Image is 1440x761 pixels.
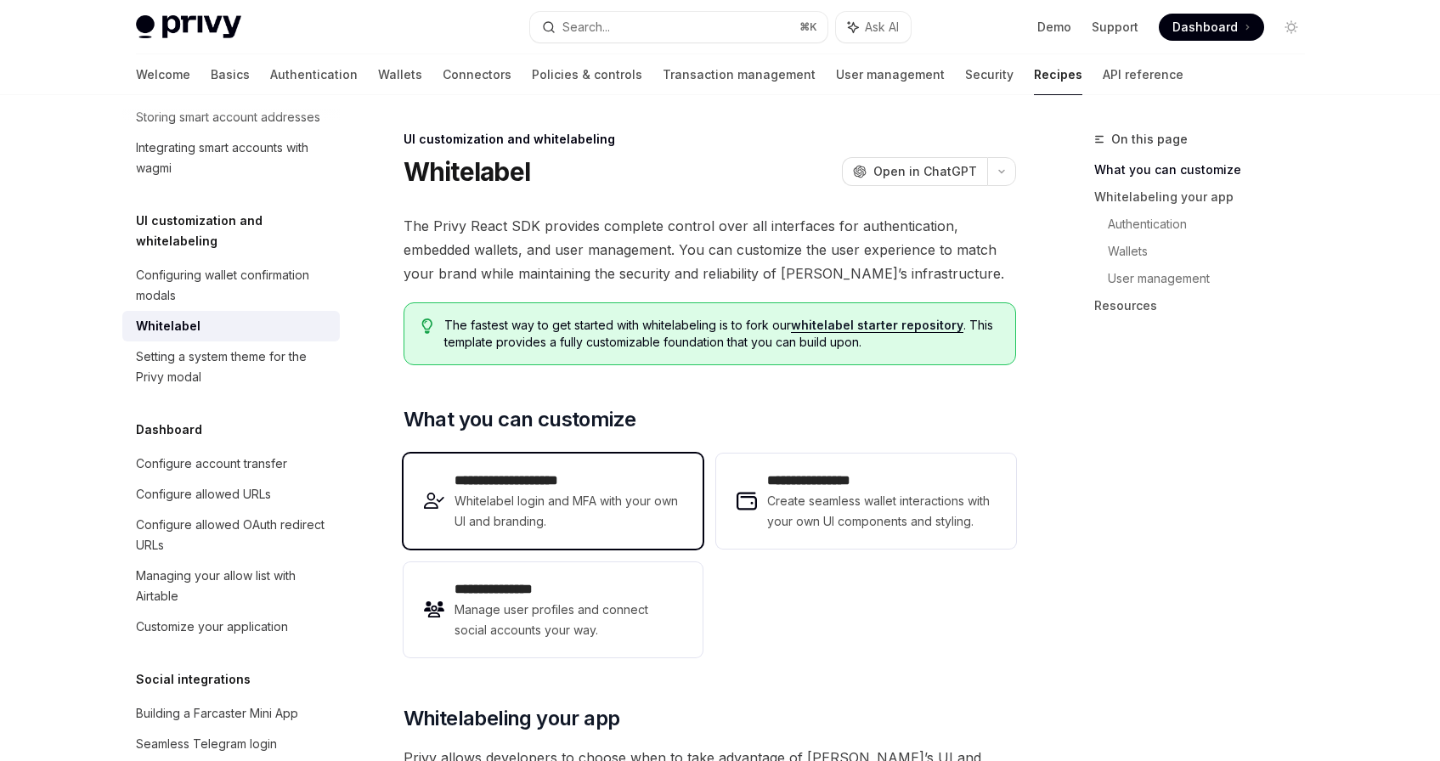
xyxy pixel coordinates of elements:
a: Authentication [1108,211,1319,238]
button: Open in ChatGPT [842,157,987,186]
a: Recipes [1034,54,1082,95]
a: Whitelabel [122,311,340,341]
span: What you can customize [404,406,636,433]
a: Configure allowed URLs [122,479,340,510]
h5: Dashboard [136,420,202,440]
span: On this page [1111,129,1188,149]
h1: Whitelabel [404,156,531,187]
a: Configure allowed OAuth redirect URLs [122,510,340,561]
img: light logo [136,15,241,39]
a: Welcome [136,54,190,95]
div: Managing your allow list with Airtable [136,566,330,606]
a: Demo [1037,19,1071,36]
a: Managing your allow list with Airtable [122,561,340,612]
span: Open in ChatGPT [873,163,977,180]
span: ⌘ K [799,20,817,34]
div: Configure allowed OAuth redirect URLs [136,515,330,555]
a: Connectors [443,54,511,95]
h5: Social integrations [136,669,251,690]
svg: Tip [421,318,433,334]
a: Basics [211,54,250,95]
div: Whitelabel [136,316,200,336]
span: Whitelabeling your app [404,705,620,732]
a: Whitelabeling your app [1094,183,1319,211]
a: Seamless Telegram login [122,729,340,759]
a: Security [965,54,1014,95]
span: Dashboard [1172,19,1238,36]
a: Integrating smart accounts with wagmi [122,132,340,183]
a: Setting a system theme for the Privy modal [122,341,340,392]
a: whitelabel starter repository [791,318,963,333]
a: Customize your application [122,612,340,642]
a: Configure account transfer [122,448,340,479]
div: UI customization and whitelabeling [404,131,1016,148]
div: Seamless Telegram login [136,734,277,754]
a: Configuring wallet confirmation modals [122,260,340,311]
a: Resources [1094,292,1319,319]
button: Toggle dark mode [1278,14,1305,41]
div: Configure allowed URLs [136,484,271,505]
a: Transaction management [663,54,816,95]
a: **** **** **** *Create seamless wallet interactions with your own UI components and styling. [716,454,1015,549]
span: The Privy React SDK provides complete control over all interfaces for authentication, embedded wa... [404,214,1016,285]
div: Configuring wallet confirmation modals [136,265,330,306]
a: Building a Farcaster Mini App [122,698,340,729]
a: Wallets [1108,238,1319,265]
div: Setting a system theme for the Privy modal [136,347,330,387]
span: The fastest way to get started with whitelabeling is to fork our . This template provides a fully... [444,317,997,351]
span: Whitelabel login and MFA with your own UI and branding. [455,491,682,532]
a: API reference [1103,54,1183,95]
h5: UI customization and whitelabeling [136,211,340,251]
div: Building a Farcaster Mini App [136,703,298,724]
span: Manage user profiles and connect social accounts your way. [455,600,682,640]
a: What you can customize [1094,156,1319,183]
a: Policies & controls [532,54,642,95]
div: Customize your application [136,617,288,637]
span: Create seamless wallet interactions with your own UI components and styling. [767,491,995,532]
a: Wallets [378,54,422,95]
div: Search... [562,17,610,37]
a: **** **** *****Manage user profiles and connect social accounts your way. [404,562,703,657]
a: Support [1092,19,1138,36]
button: Search...⌘K [530,12,827,42]
a: User management [1108,265,1319,292]
a: User management [836,54,945,95]
button: Ask AI [836,12,911,42]
a: Authentication [270,54,358,95]
div: Configure account transfer [136,454,287,474]
div: Integrating smart accounts with wagmi [136,138,330,178]
span: Ask AI [865,19,899,36]
a: Dashboard [1159,14,1264,41]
